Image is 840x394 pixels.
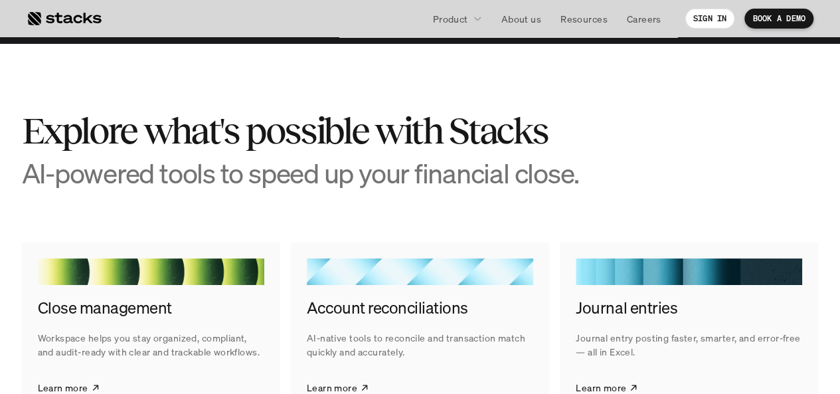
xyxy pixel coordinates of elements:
[307,297,533,320] h4: Account reconciliations
[552,7,616,31] a: Resources
[22,110,620,151] h2: Explore what's possible with Stacks
[685,9,735,29] a: SIGN IN
[38,331,264,359] p: Workspace helps you stay organized, compliant, and audit-ready with clear and trackable workflows.
[744,9,813,29] a: BOOK A DEMO
[433,12,468,26] p: Product
[752,14,805,23] p: BOOK A DEMO
[501,12,541,26] p: About us
[38,297,264,320] h4: Close management
[307,331,533,359] p: AI-native tools to reconcile and transaction match quickly and accurately.
[157,253,215,262] a: Privacy Policy
[22,157,620,189] h3: AI-powered tools to speed up your financial close.
[493,7,549,31] a: About us
[627,12,661,26] p: Careers
[576,297,802,320] h4: Journal entries
[576,331,802,359] p: Journal entry posting faster, smarter, and error-free — all in Excel.
[693,14,727,23] p: SIGN IN
[619,7,669,31] a: Careers
[560,12,608,26] p: Resources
